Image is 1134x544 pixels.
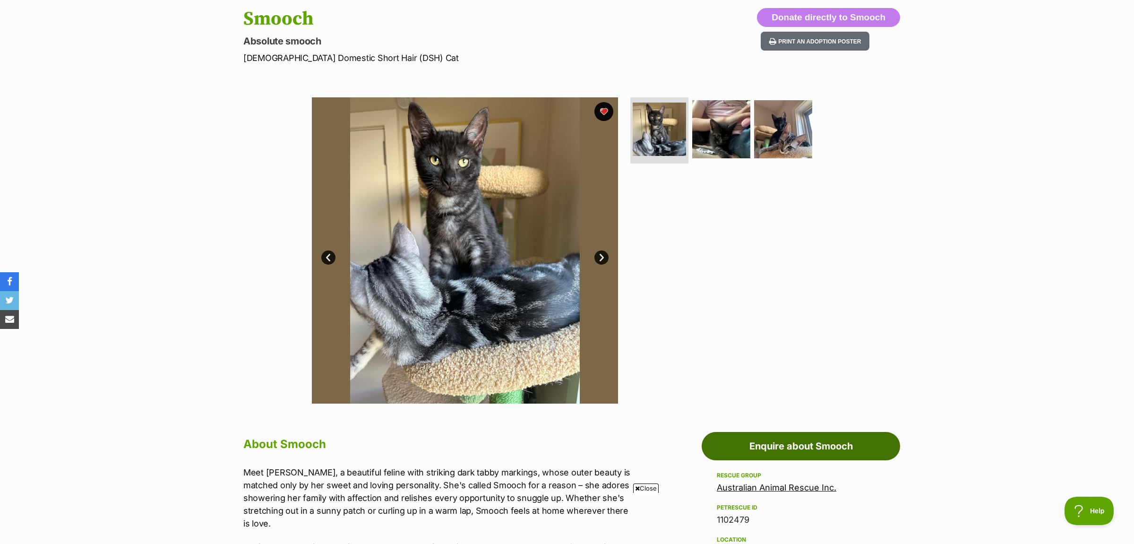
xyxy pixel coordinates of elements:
[594,250,609,265] a: Next
[243,434,634,455] h2: About Smooch
[243,466,634,530] p: Meet [PERSON_NAME], a beautiful feline with striking dark tabby markings, whose outer beauty is m...
[312,97,618,404] img: Photo of Smooch
[717,504,885,511] div: PetRescue ID
[754,100,812,158] img: Photo of Smooch
[717,536,885,544] div: Location
[1065,497,1115,525] iframe: Help Scout Beacon - Open
[757,8,900,27] button: Donate directly to Smooch
[692,100,750,158] img: Photo of Smooch
[594,102,613,121] button: favourite
[717,513,885,527] div: 1102479
[633,484,659,493] span: Close
[618,97,924,404] img: Photo of Smooch
[702,432,900,460] a: Enquire about Smooch
[761,32,869,51] button: Print an adoption poster
[633,103,686,156] img: Photo of Smooch
[321,250,335,265] a: Prev
[243,52,643,64] p: [DEMOGRAPHIC_DATA] Domestic Short Hair (DSH) Cat
[338,497,796,539] iframe: Advertisement
[717,483,836,492] a: Australian Animal Rescue Inc.
[243,35,643,48] p: Absolute smooch
[243,8,643,30] h1: Smooch
[717,472,885,479] div: Rescue group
